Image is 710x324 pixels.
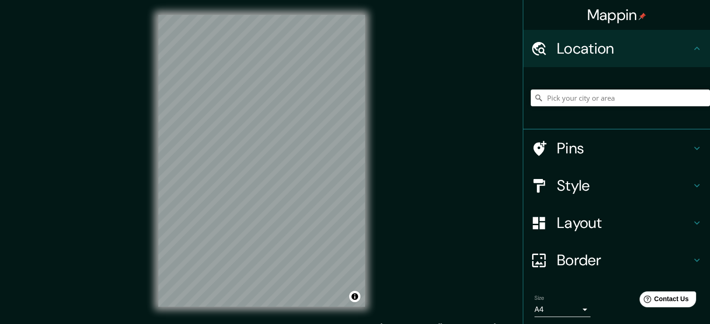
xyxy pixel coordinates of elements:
[523,167,710,204] div: Style
[557,139,691,158] h4: Pins
[557,251,691,269] h4: Border
[531,90,710,106] input: Pick your city or area
[557,176,691,195] h4: Style
[349,291,360,302] button: Toggle attribution
[523,30,710,67] div: Location
[627,288,700,314] iframe: Help widget launcher
[639,13,646,20] img: pin-icon.png
[523,204,710,241] div: Layout
[158,15,365,307] canvas: Map
[587,6,647,24] h4: Mappin
[523,241,710,279] div: Border
[557,39,691,58] h4: Location
[534,294,544,302] label: Size
[534,302,590,317] div: A4
[523,130,710,167] div: Pins
[557,214,691,232] h4: Layout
